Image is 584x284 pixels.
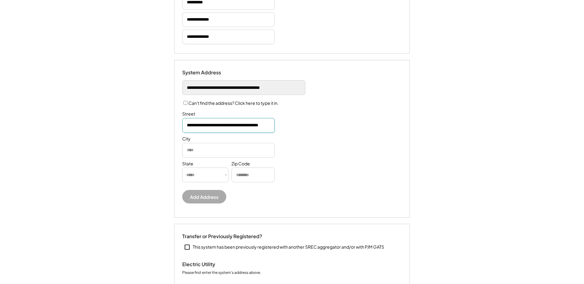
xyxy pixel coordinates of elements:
div: State [182,161,193,167]
div: This system has been previously registered with another SREC aggregator and/or with PJM GATS [193,244,384,250]
div: Street [182,111,195,117]
div: Transfer or Previously Registered? [182,233,262,240]
div: System Address [182,69,244,76]
div: Electric Utility [182,261,244,268]
label: Can't find the address? Click here to type it in. [188,100,279,106]
div: City [182,136,191,142]
div: Please first enter the system's address above. [182,270,261,276]
button: Add Address [182,190,226,203]
div: Zip Code [232,161,250,167]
